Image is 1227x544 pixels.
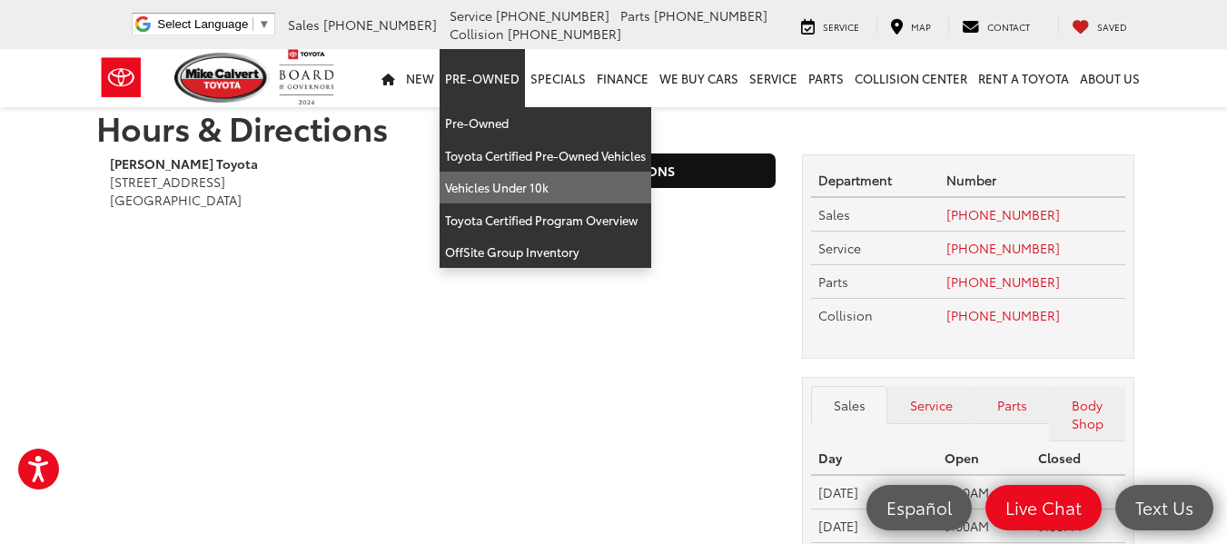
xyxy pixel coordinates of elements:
[258,17,270,31] span: ▼
[323,15,437,34] span: [PHONE_NUMBER]
[110,173,225,191] span: [STREET_ADDRESS]
[1049,386,1125,442] a: Body Shop
[946,272,1060,291] a: [PHONE_NUMBER]
[157,17,248,31] span: Select Language
[401,49,440,107] a: New
[654,6,767,25] span: [PHONE_NUMBER]
[849,49,973,107] a: Collision Center
[1038,449,1081,467] strong: Closed
[811,509,937,543] td: [DATE]
[174,53,271,103] img: Mike Calvert Toyota
[937,509,1032,543] td: 9:00AM
[818,205,850,223] span: Sales
[973,49,1074,107] a: Rent a Toyota
[818,272,848,291] span: Parts
[591,49,654,107] a: Finance
[987,20,1030,34] span: Contact
[1115,485,1213,530] a: Text Us
[818,239,861,257] span: Service
[1126,496,1202,519] span: Text Us
[440,204,651,237] a: Toyota Certified Program Overview
[823,20,859,34] span: Service
[975,386,1049,424] a: Parts
[948,16,1044,35] a: Contact
[288,15,320,34] span: Sales
[620,6,650,25] span: Parts
[996,496,1091,519] span: Live Chat
[744,49,803,107] a: Service
[110,191,242,209] span: [GEOGRAPHIC_DATA]
[946,239,1060,257] a: [PHONE_NUMBER]
[1031,475,1125,509] td: 9:00PM
[508,25,621,43] span: [PHONE_NUMBER]
[937,475,1032,509] td: 9:00AM
[946,306,1060,324] a: [PHONE_NUMBER]
[96,109,1132,145] h1: Hours & Directions
[803,49,849,107] a: Parts
[157,17,270,31] a: Select Language​
[252,17,253,31] span: ​
[376,49,401,107] a: Home
[450,6,492,25] span: Service
[811,475,937,509] td: [DATE]
[787,16,873,35] a: Service
[440,107,651,140] a: Pre-Owned
[440,49,525,107] a: Pre-Owned
[1074,49,1145,107] a: About Us
[818,449,842,467] strong: Day
[877,496,961,519] span: Español
[1097,20,1127,34] span: Saved
[876,16,945,35] a: Map
[939,163,1125,197] th: Number
[440,172,651,204] a: Vehicles Under 10k
[440,140,651,173] a: Toyota Certified Pre-Owned Vehicles
[87,48,155,107] img: Toyota
[440,236,651,268] a: OffSite Group Inventory
[811,386,887,424] a: Sales
[811,163,939,197] th: Department
[818,306,873,324] span: Collision
[450,25,504,43] span: Collision
[496,6,609,25] span: [PHONE_NUMBER]
[911,20,931,34] span: Map
[866,485,972,530] a: Español
[887,386,975,424] a: Service
[110,154,258,173] b: [PERSON_NAME] Toyota
[525,49,591,107] a: Specials
[1058,16,1141,35] a: My Saved Vehicles
[946,205,1060,223] a: [PHONE_NUMBER]
[654,49,744,107] a: WE BUY CARS
[945,449,979,467] strong: Open
[985,485,1102,530] a: Live Chat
